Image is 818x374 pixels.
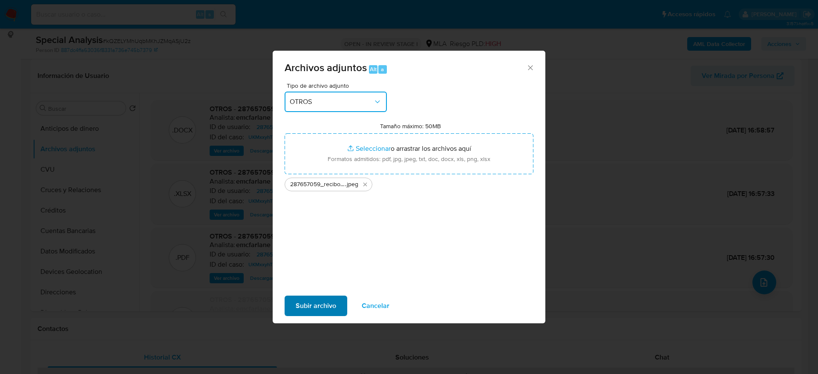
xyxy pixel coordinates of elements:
[285,296,347,316] button: Subir archivo
[360,179,370,190] button: Eliminar 287657059_recibo de sueldo.jpeg
[285,174,533,191] ul: Archivos seleccionados
[380,122,441,130] label: Tamaño máximo: 50MB
[290,180,345,189] span: 287657059_recibo [PERSON_NAME]
[285,60,367,75] span: Archivos adjuntos
[351,296,400,316] button: Cancelar
[362,296,389,315] span: Cancelar
[526,63,534,71] button: Cerrar
[345,180,358,189] span: .jpeg
[285,92,387,112] button: OTROS
[287,83,389,89] span: Tipo de archivo adjunto
[296,296,336,315] span: Subir archivo
[370,65,377,73] span: Alt
[290,98,373,106] span: OTROS
[381,65,384,73] span: a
